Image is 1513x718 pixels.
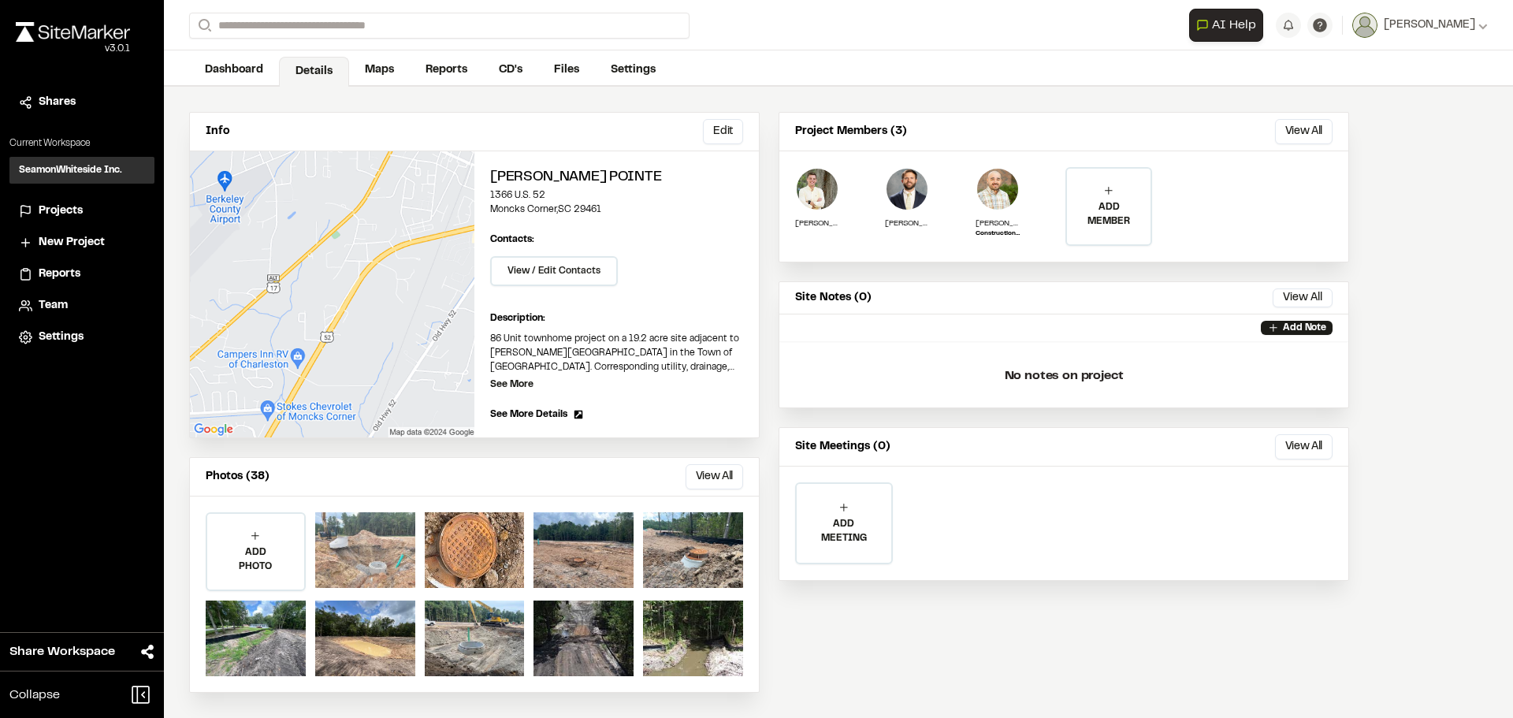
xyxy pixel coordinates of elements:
span: [PERSON_NAME] [1384,17,1475,34]
a: Files [538,55,595,85]
span: Shares [39,94,76,111]
button: View All [686,464,743,489]
p: Photos (38) [206,468,270,485]
button: View All [1275,119,1333,144]
button: Open AI Assistant [1189,9,1263,42]
p: 86 Unit townhome project on a 19.2 acre site adjacent to [PERSON_NAME][GEOGRAPHIC_DATA] in the To... [490,332,743,374]
span: Share Workspace [9,642,115,661]
button: Search [189,13,217,39]
button: View / Edit Contacts [490,256,618,286]
img: Sinuhe Perez [976,167,1020,211]
span: Settings [39,329,84,346]
a: Details [279,57,349,87]
p: 1366 U.S. 52 [490,188,743,203]
p: Add Note [1283,321,1326,335]
span: New Project [39,234,105,251]
span: See More Details [490,407,567,422]
span: Projects [39,203,83,220]
a: New Project [19,234,145,251]
button: View All [1275,434,1333,459]
div: Open AI Assistant [1189,9,1270,42]
p: Construction Administration Field Representative [976,229,1020,239]
p: Current Workspace [9,136,154,151]
img: Douglas Jennings [885,167,929,211]
img: rebrand.png [16,22,130,42]
a: Maps [349,55,410,85]
p: Description: [490,311,743,326]
p: No notes on project [792,351,1336,401]
a: Team [19,297,145,314]
a: CD's [483,55,538,85]
a: Reports [410,55,483,85]
button: [PERSON_NAME] [1352,13,1488,38]
a: Shares [19,94,145,111]
a: Dashboard [189,55,279,85]
p: [PERSON_NAME] [976,218,1020,229]
p: Site Notes (0) [795,289,872,307]
h2: [PERSON_NAME] Pointe [490,167,743,188]
p: Info [206,123,229,140]
a: Reports [19,266,145,283]
span: Team [39,297,68,314]
p: See More [490,378,533,392]
img: User [1352,13,1377,38]
p: ADD MEMBER [1067,200,1151,229]
span: Reports [39,266,80,283]
p: Moncks Corner , SC 29461 [490,203,743,217]
p: ADD PHOTO [207,545,304,574]
a: Projects [19,203,145,220]
p: [PERSON_NAME] [885,218,929,229]
p: ADD MEETING [797,517,891,545]
p: Contacts: [490,233,534,247]
p: Site Meetings (0) [795,438,890,456]
span: AI Help [1212,16,1256,35]
p: Project Members (3) [795,123,907,140]
h3: SeamonWhiteside Inc. [19,163,122,177]
button: View All [1273,288,1333,307]
p: [PERSON_NAME] [795,218,839,229]
button: Edit [703,119,743,144]
span: Collapse [9,686,60,705]
div: Oh geez...please don't... [16,42,130,56]
a: Settings [595,55,671,85]
a: Settings [19,329,145,346]
img: Jake Wastler [795,167,839,211]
